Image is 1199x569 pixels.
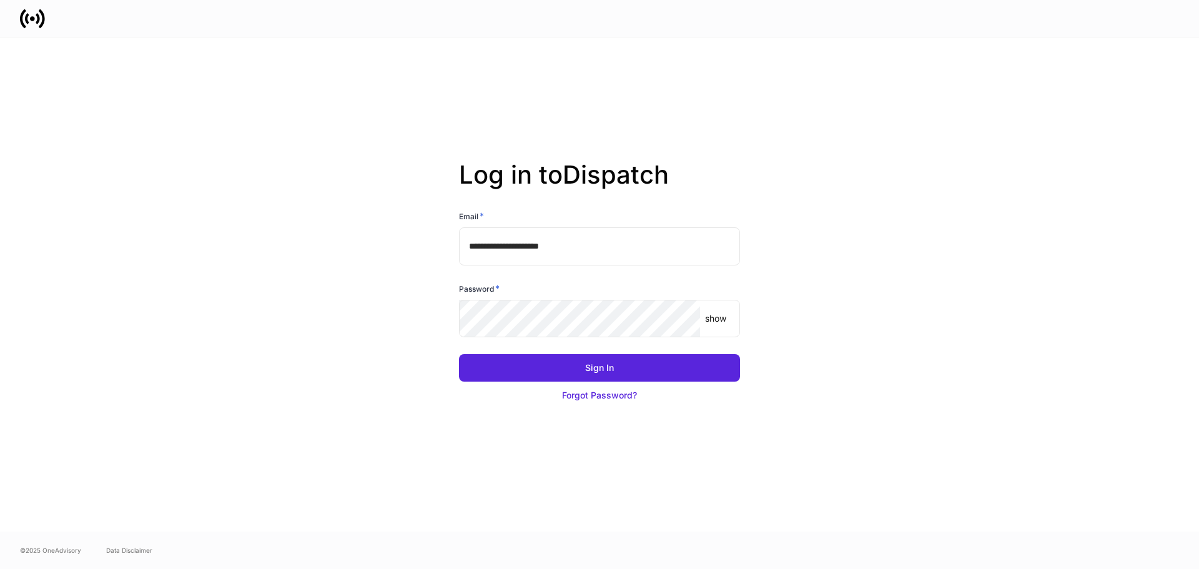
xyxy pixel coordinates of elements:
h6: Email [459,210,484,222]
h2: Log in to Dispatch [459,160,740,210]
span: © 2025 OneAdvisory [20,545,81,555]
div: Forgot Password? [562,389,637,402]
p: show [705,312,726,325]
a: Data Disclaimer [106,545,152,555]
h6: Password [459,282,500,295]
button: Sign In [459,354,740,382]
div: Sign In [585,362,614,374]
button: Forgot Password? [459,382,740,409]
